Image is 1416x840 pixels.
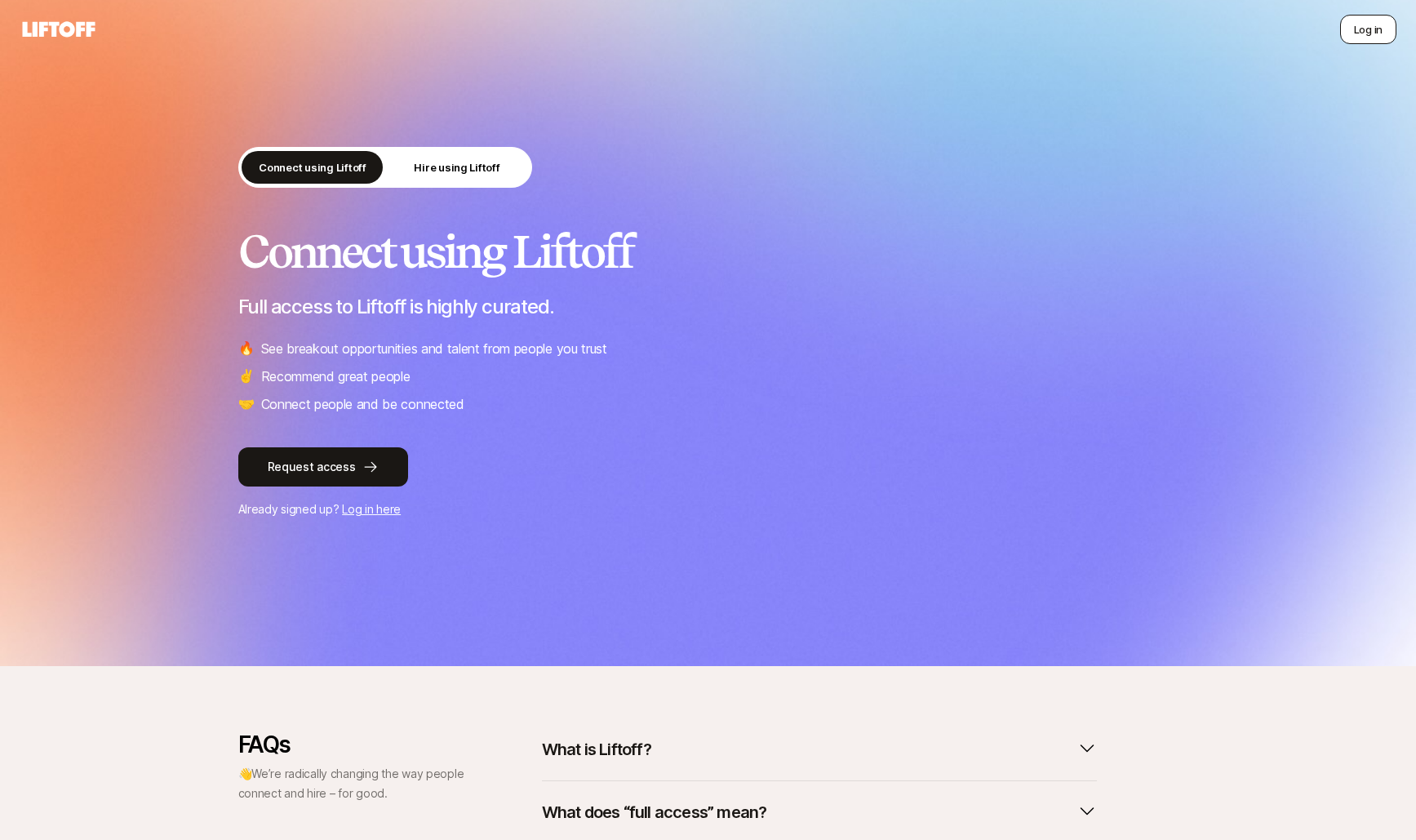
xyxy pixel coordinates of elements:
[542,731,1097,767] button: What is Liftoff?
[238,227,1179,276] h2: Connect using Liftoff
[238,731,467,758] p: FAQs
[542,794,1097,830] button: What does “full access” mean?
[238,447,408,487] button: Request access
[238,447,1179,487] a: Request access
[542,738,651,761] p: What is Liftoff?
[342,502,401,516] a: Log in here
[261,393,464,415] p: Connect people and be connected
[238,393,255,415] span: 🤝
[238,767,464,800] span: We’re radically changing the way people connect and hire – for good.
[542,801,767,824] p: What does “full access” mean?
[238,296,1179,318] p: Full access to Liftoff is highly curated.
[1340,15,1396,44] button: Log in
[261,366,411,387] p: Recommend great people
[259,159,366,176] p: Connect using Liftoff
[414,159,499,176] p: Hire using Liftoff
[238,338,255,359] span: 🔥
[238,500,1179,519] p: Already signed up?
[238,764,467,803] p: 👋
[238,366,255,387] span: ✌️
[261,338,607,359] p: See breakout opportunities and talent from people you trust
